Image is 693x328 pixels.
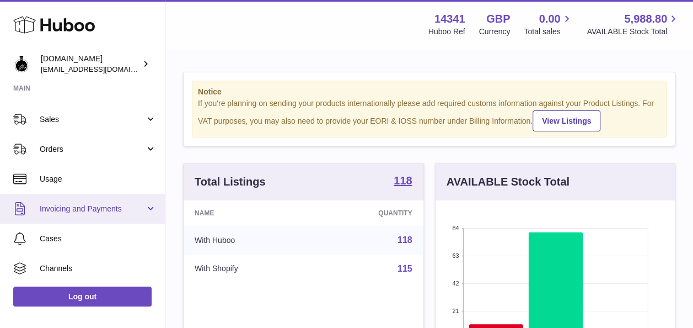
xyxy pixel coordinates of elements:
div: Currency [479,27,511,37]
span: Sales [40,114,145,125]
text: 42 [452,280,459,287]
strong: 14341 [434,12,465,27]
a: View Listings [533,110,600,131]
span: Orders [40,144,145,155]
span: Cases [40,234,157,244]
strong: GBP [486,12,510,27]
a: 5,988.80 AVAILABLE Stock Total [587,12,680,37]
th: Quantity [313,200,423,226]
strong: 118 [394,175,412,186]
span: Usage [40,174,157,184]
span: 0.00 [539,12,561,27]
span: Invoicing and Payments [40,204,145,214]
span: [EMAIL_ADDRESS][DOMAIN_NAME] [41,65,162,73]
td: With Shopify [184,255,313,283]
td: With Huboo [184,226,313,255]
span: Channels [40,263,157,274]
span: Total sales [524,27,573,37]
img: internalAdmin-14341@internal.huboo.com [13,56,30,72]
div: If you're planning on sending your products internationally please add required customs informati... [198,98,660,131]
strong: Notice [198,87,660,97]
a: 118 [397,235,412,245]
text: 84 [452,225,459,231]
h3: Total Listings [195,174,266,189]
h3: AVAILABLE Stock Total [447,174,570,189]
text: 21 [452,308,459,314]
div: Huboo Ref [428,27,465,37]
a: Log out [13,287,152,306]
span: AVAILABLE Stock Total [587,27,680,37]
div: [DOMAIN_NAME] [41,54,140,75]
a: 115 [397,264,412,273]
a: 0.00 Total sales [524,12,573,37]
text: 63 [452,252,459,259]
th: Name [184,200,313,226]
span: 5,988.80 [624,12,667,27]
a: 118 [394,175,412,188]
